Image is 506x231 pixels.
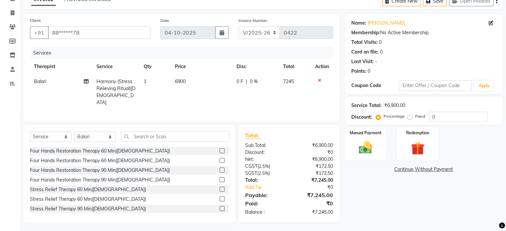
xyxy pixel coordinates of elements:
[368,20,405,27] a: [PERSON_NAME]
[240,191,289,199] div: Payable:
[351,82,400,89] div: Coupon Code
[240,209,289,216] div: Balance :
[48,26,150,39] input: Search by Name/Mobile/Email/Code
[407,140,428,157] img: _gift.svg
[384,113,405,119] label: Percentage
[289,177,338,184] div: ₹7,245.00
[415,113,425,119] label: Fixed
[239,18,267,24] label: Invoice Number
[250,78,257,85] span: 0 %
[30,186,146,193] div: Stress Relief Therapy 60 Min([DEMOGRAPHIC_DATA])
[30,196,146,203] div: Stress Relief Therapy 60 Min([DEMOGRAPHIC_DATA])
[140,59,171,74] th: Qty
[351,29,380,36] div: Membership:
[355,140,376,155] img: _cash.svg
[30,148,170,155] div: Four Hands Restoration Therapy 60 Min([DEMOGRAPHIC_DATA])
[279,59,311,74] th: Total
[96,78,135,105] span: Harmony (Stress Relieving Ritual)[DEMOGRAPHIC_DATA]
[380,49,383,56] div: 0
[30,157,170,164] div: Four Hands Restoration Therapy 60 Min([DEMOGRAPHIC_DATA])
[232,59,279,74] th: Disc
[346,166,501,173] a: Continue Without Payment
[351,114,372,121] div: Discount:
[30,59,92,74] th: Therapist
[34,78,46,84] span: Balari
[259,164,269,169] span: 2.5%
[351,29,496,36] div: No Active Membership
[289,149,338,156] div: ₹0
[30,26,49,39] button: +91
[175,78,186,84] span: 6900
[375,58,377,65] div: -
[144,78,146,84] span: 1
[240,184,297,191] a: Add Tip
[289,209,338,216] div: ₹7,245.00
[236,78,243,85] span: 0 F
[350,130,382,136] label: Manual Payment
[368,68,370,75] div: 0
[240,156,289,163] div: Net:
[351,102,382,109] div: Service Total:
[258,171,268,176] span: 2.5%
[246,78,247,85] span: |
[240,170,289,177] div: ( )
[406,130,429,136] label: Redemption
[31,47,338,59] div: Services
[30,167,170,174] div: Four Hands Restoration Therapy 90 Min([DEMOGRAPHIC_DATA])
[171,59,233,74] th: Price
[283,78,294,84] span: 7245
[240,149,289,156] div: Discount:
[400,80,472,91] input: Enter Offer / Coupon Code
[289,191,338,199] div: ₹7,245.00
[30,176,170,183] div: Four Hands Restoration Therapy 90 Min([DEMOGRAPHIC_DATA])
[351,49,379,56] div: Card on file:
[92,59,140,74] th: Service
[297,184,338,191] div: ₹0
[121,131,229,142] input: Search or Scan
[30,18,41,24] label: Client
[474,81,493,91] button: Apply
[240,199,289,207] div: Paid:
[351,39,378,46] div: Total Visits:
[289,142,338,149] div: ₹6,900.00
[289,163,338,170] div: ₹172.50
[384,102,405,109] div: ₹6,900.00
[311,59,333,74] th: Action
[245,132,260,139] span: Total
[289,170,338,177] div: ₹172.50
[245,170,257,176] span: SGST
[160,18,169,24] label: Date
[289,156,338,163] div: ₹6,900.00
[245,163,257,169] span: CGST
[351,58,374,65] div: Last Visit:
[379,39,382,46] div: 0
[289,199,338,207] div: ₹0
[351,68,366,75] div: Points:
[240,142,289,149] div: Sub Total:
[240,163,289,170] div: ( )
[240,177,289,184] div: Total:
[30,205,146,212] div: Stress Relief Therapy 90 Min([DEMOGRAPHIC_DATA])
[351,20,366,27] div: Name:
